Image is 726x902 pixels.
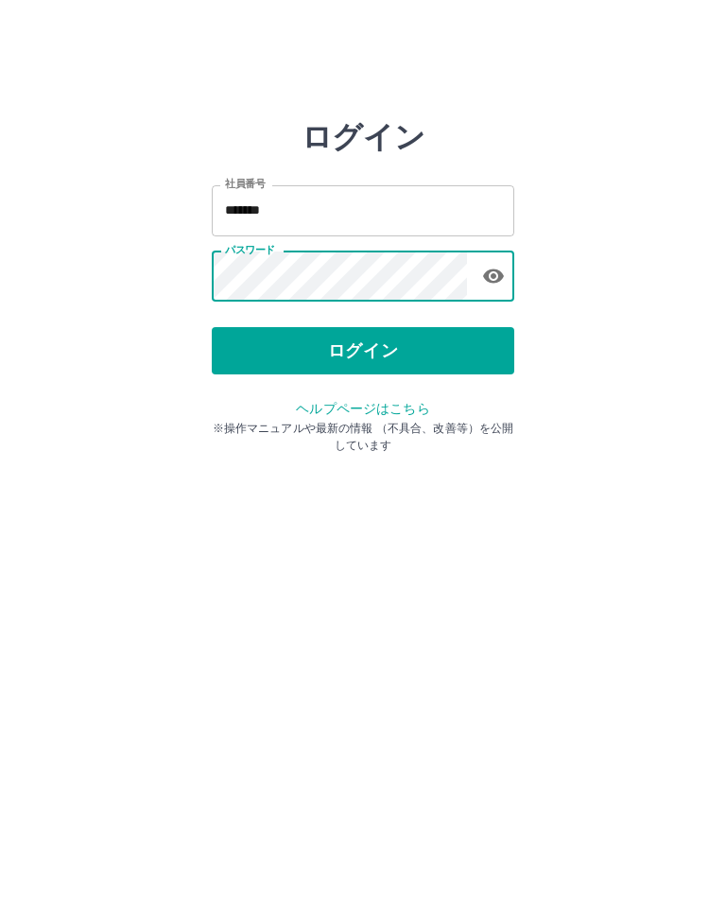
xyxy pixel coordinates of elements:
label: 社員番号 [225,177,265,191]
label: パスワード [225,243,275,257]
p: ※操作マニュアルや最新の情報 （不具合、改善等）を公開しています [212,420,514,454]
button: ログイン [212,327,514,374]
h2: ログイン [302,119,425,155]
a: ヘルプページはこちら [296,401,429,416]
